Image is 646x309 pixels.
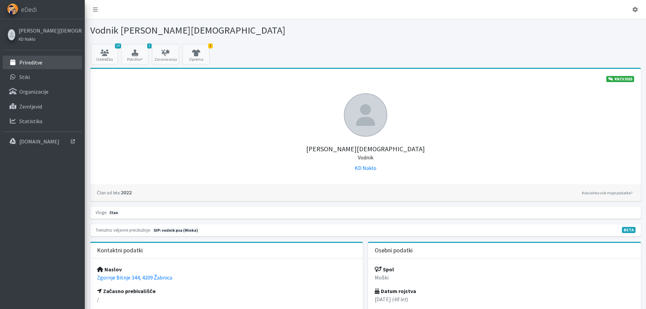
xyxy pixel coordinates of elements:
[358,154,373,161] small: Vodnik
[97,137,634,161] h5: [PERSON_NAME][DEMOGRAPHIC_DATA]
[19,103,42,110] p: Zemljevid
[3,135,82,148] a: [DOMAIN_NAME]
[622,227,635,233] span: V fazi razvoja
[19,118,42,124] p: Statistika
[7,3,18,15] img: eDedi
[147,43,152,49] span: 1
[91,44,118,64] a: 14 Udeležba
[3,100,82,113] a: Zemljevid
[3,85,82,98] a: Organizacije
[121,44,149,64] button: 1 Potrdila
[375,273,634,282] p: Moški
[96,227,151,233] small: Trenutno veljavne preizkušnje:
[97,189,132,196] strong: 2022
[21,4,37,15] span: eDedi
[97,266,122,273] strong: Naslov
[355,165,376,171] a: KD Naklo
[3,56,82,69] a: Prireditve
[182,44,210,64] a: 1 Oprema
[208,43,213,49] span: 1
[97,190,121,195] small: Član od leta:
[19,26,80,35] a: [PERSON_NAME][DEMOGRAPHIC_DATA]
[96,210,107,215] small: Vloge:
[152,44,179,64] a: Zavarovanja
[97,274,173,281] a: Zgornje Bitnje 344, 4209 Žabnica
[19,88,48,95] p: Organizacije
[3,70,82,84] a: Stiki
[19,138,59,145] p: [DOMAIN_NAME]
[3,114,82,128] a: Statistika
[19,35,80,43] a: KD Naklo
[375,288,416,294] strong: Datum rojstva
[152,227,200,233] span: Naslednja preizkušnja: jesen 2026
[19,74,30,80] p: Stiki
[606,76,634,82] a: KNZV2025
[97,295,356,303] p: /
[19,59,42,66] p: Prireditve
[90,24,363,36] h1: Vodnik [PERSON_NAME][DEMOGRAPHIC_DATA]
[19,36,36,42] small: KD Naklo
[580,189,634,197] a: Kdo lahko vidi moje podatke?
[108,210,120,216] span: član
[97,247,143,254] h3: Kontaktni podatki
[375,266,394,273] strong: Spol
[394,296,406,303] em: 48 let
[97,288,156,294] strong: Začasno prebivališče
[375,247,413,254] h3: Osebni podatki
[115,43,121,49] span: 14
[375,295,634,303] p: [DATE] ( )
